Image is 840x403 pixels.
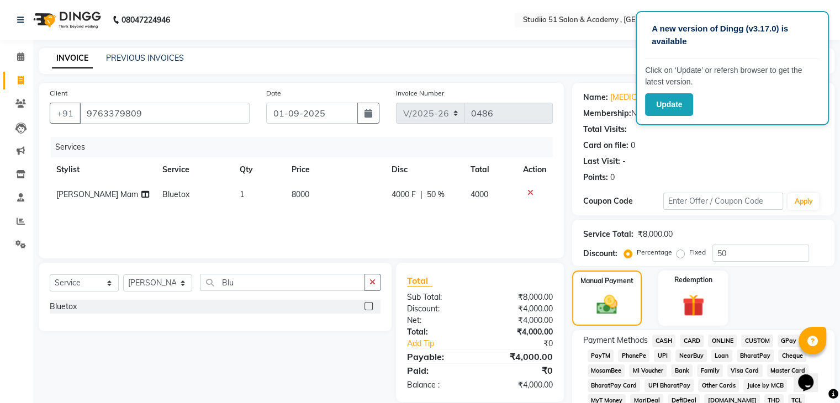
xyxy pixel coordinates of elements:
[778,349,806,362] span: Cheque
[767,364,809,377] span: Master Card
[50,301,77,312] div: Bluetox
[162,189,189,199] span: Bluetox
[480,326,561,338] div: ₹4,000.00
[266,88,281,98] label: Date
[583,92,608,103] div: Name:
[480,291,561,303] div: ₹8,000.00
[638,229,673,240] div: ₹8,000.00
[622,156,626,167] div: -
[396,88,444,98] label: Invoice Number
[631,140,635,151] div: 0
[480,379,561,391] div: ₹4,000.00
[480,350,561,363] div: ₹4,000.00
[399,338,493,349] a: Add Tip
[480,303,561,315] div: ₹4,000.00
[156,157,233,182] th: Service
[610,92,735,103] a: [MEDICAL_DATA][PERSON_NAME]
[652,23,813,47] p: A new version of Dingg (v3.17.0) is available
[580,276,633,286] label: Manual Payment
[697,364,723,377] span: Family
[583,108,823,119] div: No Active Membership
[737,349,774,362] span: BharatPay
[689,247,706,257] label: Fixed
[583,195,663,207] div: Coupon Code
[50,88,67,98] label: Client
[590,293,624,317] img: _cash.svg
[610,172,615,183] div: 0
[420,189,422,200] span: |
[644,379,694,392] span: UPI BharatPay
[464,157,516,182] th: Total
[583,140,628,151] div: Card on file:
[743,379,787,392] span: Juice by MCB
[291,189,309,199] span: 8000
[618,349,649,362] span: PhonePe
[284,157,385,182] th: Price
[480,364,561,377] div: ₹0
[399,291,480,303] div: Sub Total:
[675,349,707,362] span: NearBuy
[407,275,432,287] span: Total
[583,229,633,240] div: Service Total:
[583,248,617,259] div: Discount:
[399,364,480,377] div: Paid:
[399,379,480,391] div: Balance :
[52,49,93,68] a: INVOICE
[385,157,464,182] th: Disc
[399,350,480,363] div: Payable:
[480,315,561,326] div: ₹4,000.00
[637,247,672,257] label: Percentage
[50,103,81,124] button: +91
[471,189,488,199] span: 4000
[588,349,614,362] span: PayTM
[588,364,625,377] span: MosamBee
[652,335,676,347] span: CASH
[654,349,671,362] span: UPI
[28,4,104,35] img: logo
[629,364,667,377] span: MI Voucher
[516,157,553,182] th: Action
[711,349,732,362] span: Loan
[674,275,712,285] label: Redemption
[80,103,250,124] input: Search by Name/Mobile/Email/Code
[51,137,561,157] div: Services
[680,335,704,347] span: CARD
[698,379,739,392] span: Other Cards
[200,274,365,291] input: Search or Scan
[121,4,170,35] b: 08047224946
[399,326,480,338] div: Total:
[240,189,244,199] span: 1
[399,315,480,326] div: Net:
[645,93,693,116] button: Update
[708,335,737,347] span: ONLINE
[645,65,820,88] p: Click on ‘Update’ or refersh browser to get the latest version.
[233,157,284,182] th: Qty
[794,359,829,392] iframe: chat widget
[778,335,800,347] span: GPay
[399,303,480,315] div: Discount:
[671,364,693,377] span: Bank
[741,335,773,347] span: CUSTOM
[493,338,561,349] div: ₹0
[663,193,784,210] input: Enter Offer / Coupon Code
[583,335,648,346] span: Payment Methods
[583,156,620,167] div: Last Visit:
[392,189,416,200] span: 4000 F
[427,189,445,200] span: 50 %
[583,124,627,135] div: Total Visits:
[50,157,156,182] th: Stylist
[583,172,608,183] div: Points:
[106,53,184,63] a: PREVIOUS INVOICES
[56,189,138,199] span: [PERSON_NAME] Mam
[583,108,631,119] div: Membership:
[675,291,711,319] img: _gift.svg
[727,364,763,377] span: Visa Card
[588,379,641,392] span: BharatPay Card
[788,193,819,210] button: Apply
